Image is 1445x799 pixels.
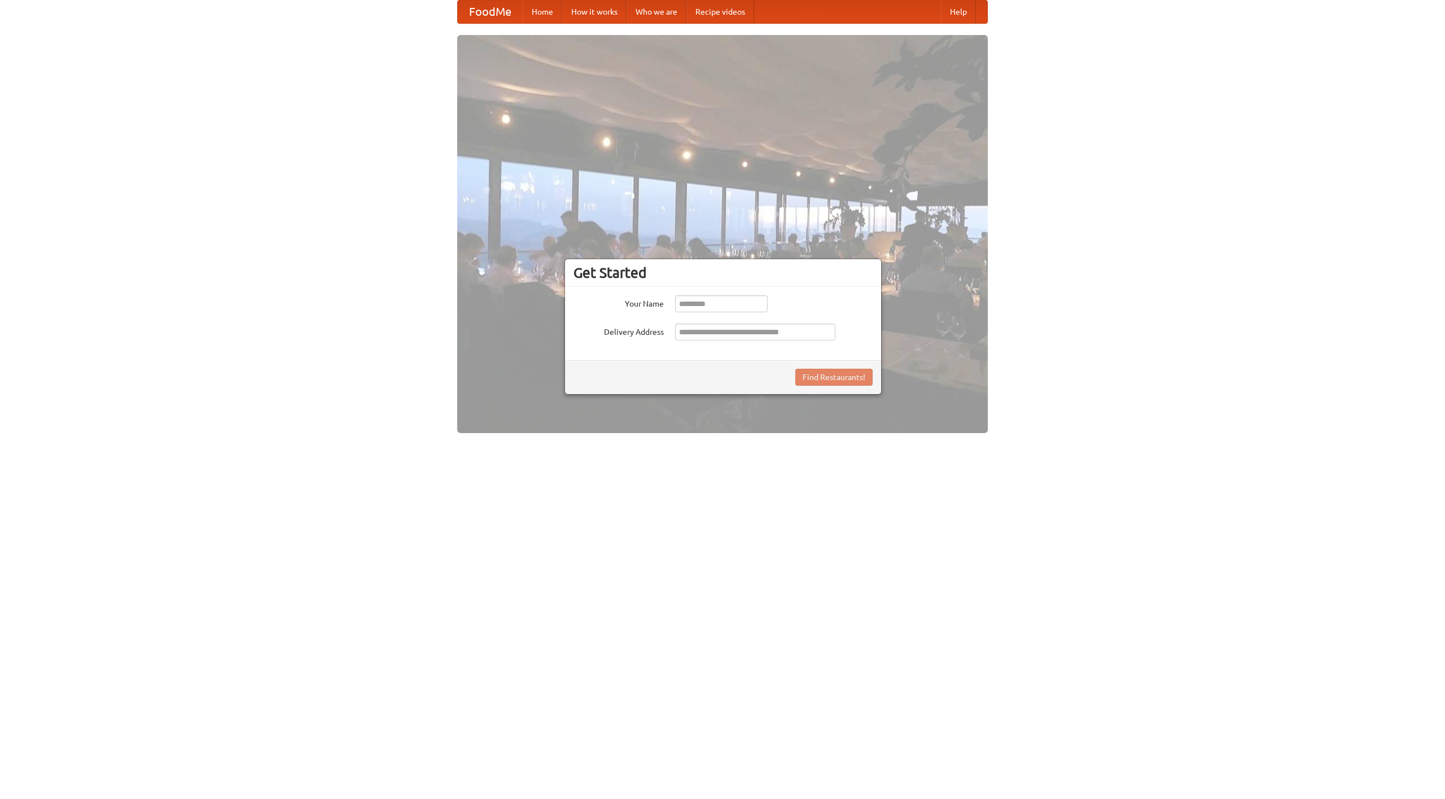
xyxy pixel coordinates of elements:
label: Your Name [573,295,664,309]
button: Find Restaurants! [795,369,873,386]
a: Recipe videos [686,1,754,23]
a: Who we are [627,1,686,23]
a: How it works [562,1,627,23]
h3: Get Started [573,264,873,281]
a: FoodMe [458,1,523,23]
a: Help [941,1,976,23]
label: Delivery Address [573,324,664,338]
a: Home [523,1,562,23]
